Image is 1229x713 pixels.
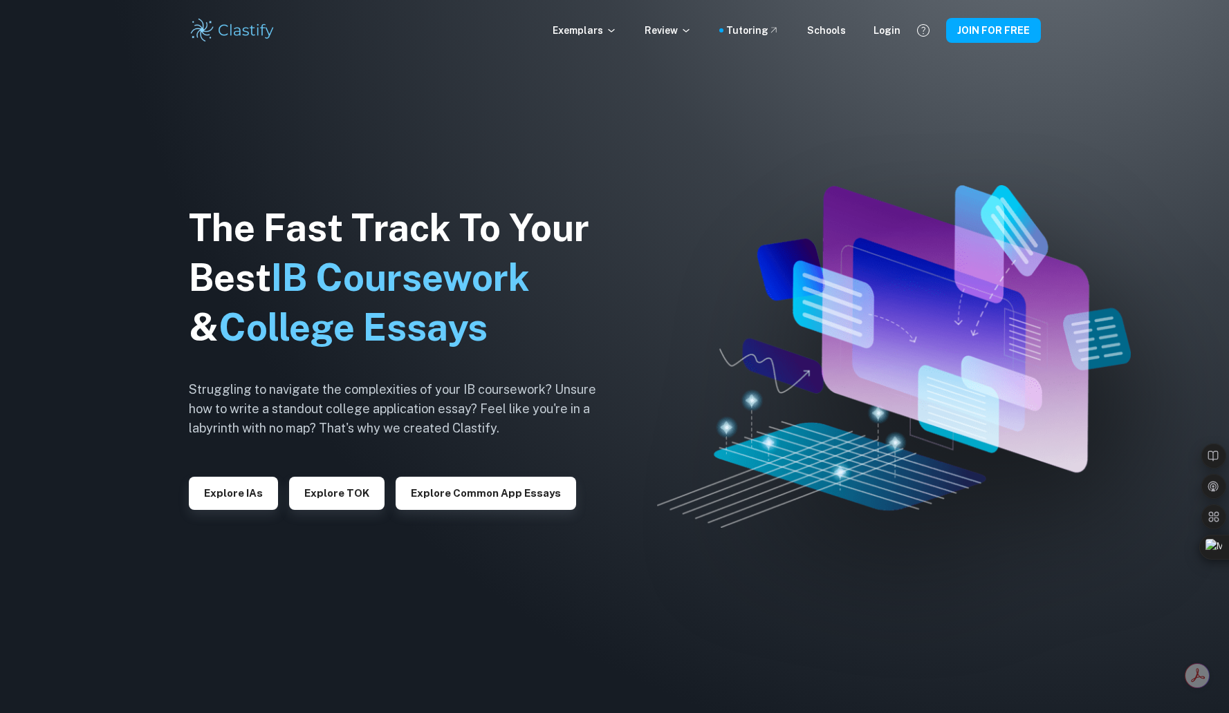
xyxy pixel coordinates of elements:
[726,23,779,38] a: Tutoring
[553,23,617,38] p: Exemplars
[189,486,278,499] a: Explore IAs
[912,19,935,42] button: Help and Feedback
[289,477,385,510] button: Explore TOK
[807,23,846,38] a: Schools
[189,203,618,352] h1: The Fast Track To Your Best &
[219,305,488,349] span: College Essays
[396,477,576,510] button: Explore Common App essays
[946,18,1041,43] button: JOIN FOR FREE
[645,23,692,38] p: Review
[657,185,1131,527] img: Clastify hero
[189,17,277,44] img: Clastify logo
[271,256,530,299] span: IB Coursework
[874,23,900,38] a: Login
[396,486,576,499] a: Explore Common App essays
[189,477,278,510] button: Explore IAs
[189,380,618,438] h6: Struggling to navigate the complexities of your IB coursework? Unsure how to write a standout col...
[289,486,385,499] a: Explore TOK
